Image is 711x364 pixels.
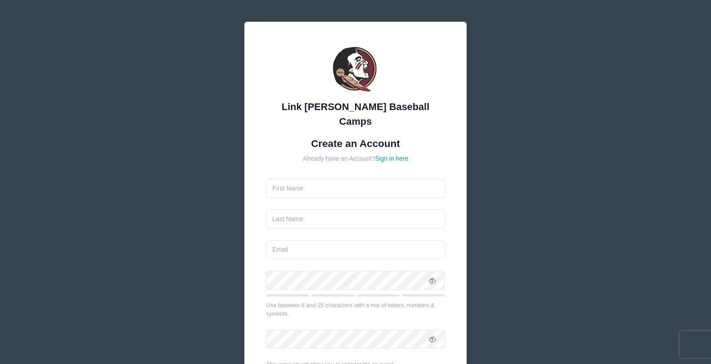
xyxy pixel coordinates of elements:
a: Sign in here [375,155,408,162]
h1: Create an Account [266,138,445,150]
div: Already have an Account? [266,154,445,163]
div: Use between 6 and 25 characters with a mix of letters, numbers & symbols. [266,301,445,318]
div: Link [PERSON_NAME] Baseball Camps [266,99,445,129]
img: Link Jarrett Baseball Camps [329,44,382,97]
input: Last Name [266,210,445,229]
input: Email [266,240,445,259]
input: First Name [266,179,445,198]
